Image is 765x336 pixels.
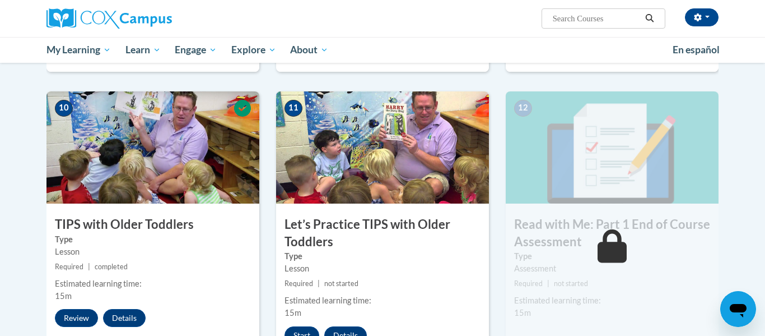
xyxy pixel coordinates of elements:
span: 15m [284,308,301,317]
span: | [88,263,90,271]
span: 15m [514,308,531,317]
span: 12 [514,100,532,117]
span: 10 [55,100,73,117]
a: Engage [167,37,224,63]
button: Details [103,309,146,327]
img: Cox Campus [46,8,172,29]
div: Estimated learning time: [55,278,251,290]
a: En español [665,38,727,62]
img: Course Image [276,91,489,204]
span: En español [673,44,720,56]
span: Engage [175,43,217,57]
span: About [290,43,328,57]
button: Review [55,309,98,327]
span: Required [284,279,313,288]
h3: Let’s Practice TIPS with Older Toddlers [276,216,489,251]
a: Cox Campus [46,8,259,29]
a: Learn [118,37,168,63]
span: not started [324,279,358,288]
iframe: Button to launch messaging window [720,291,756,327]
span: My Learning [46,43,111,57]
span: completed [95,263,128,271]
div: Assessment [514,263,710,275]
label: Type [55,233,251,246]
span: | [318,279,320,288]
span: Required [514,279,543,288]
label: Type [514,250,710,263]
span: 11 [284,100,302,117]
span: Required [55,263,83,271]
a: My Learning [39,37,118,63]
h3: Read with Me: Part 1 End of Course Assessment [506,216,719,251]
div: Estimated learning time: [514,294,710,307]
input: Search Courses [552,12,641,25]
span: Learn [125,43,161,57]
button: Account Settings [685,8,719,26]
span: | [547,279,549,288]
span: 15m [55,291,72,301]
div: Lesson [284,263,481,275]
button: Search [641,12,658,25]
a: Explore [224,37,283,63]
a: About [283,37,336,63]
h3: TIPS with Older Toddlers [46,216,259,233]
img: Course Image [46,91,259,204]
span: not started [554,279,588,288]
img: Course Image [506,91,719,204]
div: Estimated learning time: [284,294,481,307]
div: Main menu [30,37,735,63]
label: Type [284,250,481,263]
div: Lesson [55,246,251,258]
span: Explore [231,43,276,57]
